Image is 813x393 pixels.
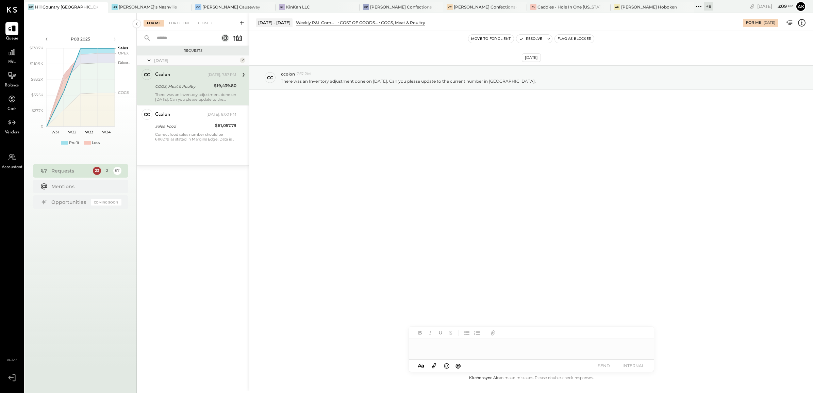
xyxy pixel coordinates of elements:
text: OPEX [118,51,129,55]
div: cc [144,71,150,78]
text: $27.7K [32,108,43,113]
div: copy link [749,3,756,10]
div: Loss [92,140,100,146]
a: P&L [0,46,23,65]
div: Weekly P&L Comparison [296,20,336,26]
div: Coming Soon [91,199,121,206]
div: [PERSON_NAME]'s Nashville [119,4,177,10]
button: Move to for client [468,35,514,43]
div: cc [144,111,150,118]
div: $61,057.79 [215,122,236,129]
div: [PERSON_NAME] Hoboken [621,4,677,10]
div: Caddies - Hole In One [US_STATE] [537,4,600,10]
text: $110.9K [30,61,43,66]
div: 2 [103,167,111,175]
div: Closed [195,20,216,27]
div: COGS, Meat & Poultry [381,20,425,26]
div: 2 [240,58,245,63]
div: [DATE], 8:00 PM [206,112,236,117]
div: [DATE] [522,53,541,62]
text: Occu... [118,60,130,65]
div: Opportunities [51,199,87,206]
div: HN [112,4,118,10]
div: HC [28,4,34,10]
a: Cash [0,93,23,112]
div: Profit [69,140,79,146]
div: COST OF GOODS SOLD (COGS) [340,20,378,26]
span: ccolon [281,71,295,77]
span: Accountant [2,164,22,170]
span: a [421,362,424,369]
div: Sales, Food [155,123,213,130]
div: GC [195,4,201,10]
a: Balance [0,69,23,89]
span: @ [455,362,461,369]
span: P&L [8,59,16,65]
div: [DATE] - [DATE] [256,18,293,27]
div: COGS, Meat & Poultry [155,83,212,90]
span: 7:57 PM [297,71,311,77]
button: INTERNAL [620,361,647,370]
div: P08 2025 [52,36,110,42]
text: COGS [118,90,129,95]
div: 67 [113,167,121,175]
div: VC [447,4,453,10]
button: Bold [416,328,425,337]
div: [PERSON_NAME] Causeway [202,4,260,10]
text: Sales [118,46,128,50]
div: [PERSON_NAME] Confections - [GEOGRAPHIC_DATA] [454,4,517,10]
button: Italic [426,328,435,337]
a: Queue [0,22,23,42]
button: Resolve [516,35,545,43]
div: KinKan LLC [286,4,310,10]
a: Vendors [0,116,23,136]
div: ccolon [155,71,170,78]
text: W31 [51,130,59,134]
div: [DATE] [154,58,238,63]
p: There was an Inventory adjustment done on [DATE]. Can you please update to the current number in ... [281,78,536,84]
div: Correct food sales number should be 61167.79 as stated in Margins Edge. Data is located under Con... [155,132,236,142]
div: C- [530,4,536,10]
div: $19,439.80 [214,82,236,89]
div: For Me [144,20,164,27]
span: Cash [7,106,16,112]
div: [DATE] [757,3,794,10]
button: Underline [436,328,445,337]
div: For Client [166,20,193,27]
text: W34 [102,130,111,134]
div: Mentions [51,183,118,190]
text: W33 [85,130,93,134]
div: [PERSON_NAME] Confections - [GEOGRAPHIC_DATA] [370,4,433,10]
div: Hill Country [GEOGRAPHIC_DATA] [35,4,98,10]
text: W32 [68,130,76,134]
button: Add URL [488,328,497,337]
button: Ordered List [472,328,481,337]
div: Requests [140,48,246,53]
div: [DATE], 7:57 PM [208,72,236,78]
div: KL [279,4,285,10]
div: 23 [93,167,101,175]
div: VC [363,4,369,10]
button: Strikethrough [446,328,455,337]
button: Ak [795,1,806,12]
div: ccolon [155,111,170,118]
text: 0 [41,124,43,129]
button: SEND [591,361,618,370]
div: [DATE] [764,20,775,25]
div: + 8 [704,2,713,11]
a: Accountant [0,151,23,170]
div: For Me [746,20,761,26]
div: There was an Inventory adjustment done on [DATE]. Can you please update to the current number in ... [155,92,236,102]
div: AH [614,4,620,10]
text: $138.7K [30,46,43,50]
div: cc [267,75,273,81]
text: $83.2K [31,77,43,82]
button: @ [453,361,463,370]
span: Vendors [5,130,19,136]
div: Requests [51,167,89,174]
button: Unordered List [462,328,471,337]
span: Queue [6,36,18,42]
text: $55.5K [31,93,43,97]
button: Aa [416,362,427,370]
span: Balance [5,83,19,89]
